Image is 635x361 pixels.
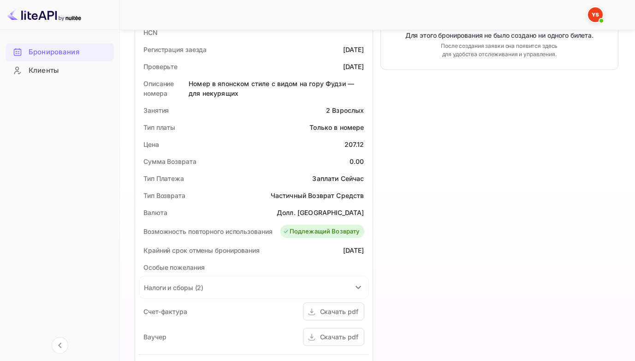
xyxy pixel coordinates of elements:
[143,263,204,271] ya-tr-span: Особые пожелания
[143,29,158,36] ya-tr-span: HCN
[344,140,364,149] div: 207.12
[588,7,603,22] img: Служба Поддержки Яндекса
[143,46,207,53] ya-tr-span: Регистрация заезда
[143,123,175,131] ya-tr-span: Тип платы
[350,157,364,166] div: 0.00
[143,308,187,315] ya-tr-span: Счет-фактура
[320,333,358,341] ya-tr-span: Скачать pdf
[343,62,364,71] div: [DATE]
[143,192,185,199] ya-tr-span: Тип Возврата
[143,246,260,254] ya-tr-span: Крайний срок отмены бронирования
[6,43,114,61] div: Бронирования
[7,7,81,22] img: Логотип LiteAPI
[405,31,593,40] ya-tr-span: Для этого бронирования не было создано ни одного билета.
[436,42,563,58] ya-tr-span: После создания заявки она появится здесь для удобства отслеживания и управления.
[189,80,354,97] ya-tr-span: Номер в японском стиле с видом на гору Фудзи — для некурящих
[143,209,167,216] ya-tr-span: Валюта
[320,308,358,315] ya-tr-span: Скачать pdf
[6,43,114,60] a: Бронирования
[29,65,59,76] ya-tr-span: Клиенты
[143,106,169,114] ya-tr-span: Занятия
[143,63,178,70] ya-tr-span: Проверьте
[326,106,364,114] ya-tr-span: 2 Взрослых
[143,227,272,235] ya-tr-span: Возможность повторного использования
[139,276,368,298] div: Налоги и сборы (2)
[29,47,79,58] ya-tr-span: Бронирования
[271,192,364,199] ya-tr-span: Частичный Возврат Средств
[143,157,196,165] ya-tr-span: Сумма Возврата
[343,245,364,255] div: [DATE]
[290,227,360,236] ya-tr-span: Подлежащий Возврату
[201,284,203,291] ya-tr-span: )
[143,140,159,148] ya-tr-span: Цена
[143,80,174,97] ya-tr-span: Описание номера
[343,45,364,54] div: [DATE]
[309,123,364,131] ya-tr-span: Только в номере
[143,175,184,182] ya-tr-span: Тип Платежа
[277,209,364,216] ya-tr-span: Долл. [GEOGRAPHIC_DATA]
[312,175,364,182] ya-tr-span: Заплати Сейчас
[144,284,197,291] ya-tr-span: Налоги и сборы (
[52,337,68,354] button: Свернуть навигацию
[197,284,201,291] ya-tr-span: 2
[143,333,166,341] ya-tr-span: Ваучер
[6,62,114,80] div: Клиенты
[6,62,114,79] a: Клиенты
